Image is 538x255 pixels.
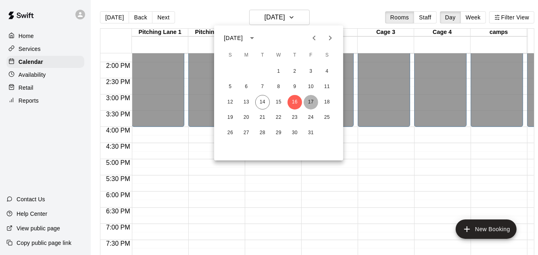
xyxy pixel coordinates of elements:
[223,80,238,94] button: 5
[304,110,318,125] button: 24
[245,31,259,45] button: calendar view is open, switch to year view
[304,126,318,140] button: 31
[271,80,286,94] button: 8
[320,80,334,94] button: 11
[320,95,334,110] button: 18
[223,95,238,110] button: 12
[288,64,302,79] button: 2
[223,126,238,140] button: 26
[304,80,318,94] button: 10
[322,30,338,46] button: Next month
[255,47,270,63] span: Tuesday
[271,64,286,79] button: 1
[288,110,302,125] button: 23
[320,110,334,125] button: 25
[320,47,334,63] span: Saturday
[306,30,322,46] button: Previous month
[320,64,334,79] button: 4
[223,47,238,63] span: Sunday
[304,47,318,63] span: Friday
[271,47,286,63] span: Wednesday
[239,47,254,63] span: Monday
[288,47,302,63] span: Thursday
[223,110,238,125] button: 19
[255,80,270,94] button: 7
[271,110,286,125] button: 22
[239,95,254,110] button: 13
[239,110,254,125] button: 20
[288,126,302,140] button: 30
[271,95,286,110] button: 15
[255,110,270,125] button: 21
[255,126,270,140] button: 28
[304,64,318,79] button: 3
[255,95,270,110] button: 14
[304,95,318,110] button: 17
[239,126,254,140] button: 27
[288,80,302,94] button: 9
[224,34,243,42] div: [DATE]
[288,95,302,110] button: 16
[271,126,286,140] button: 29
[239,80,254,94] button: 6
